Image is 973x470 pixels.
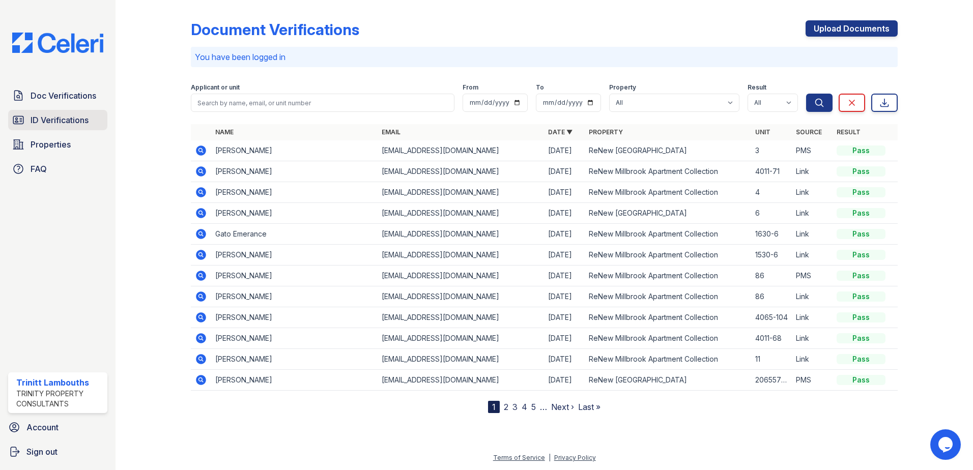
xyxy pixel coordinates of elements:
[585,349,751,370] td: ReNew Millbrook Apartment Collection
[792,286,833,307] td: Link
[585,203,751,224] td: ReNew [GEOGRAPHIC_DATA]
[8,110,107,130] a: ID Verifications
[544,349,585,370] td: [DATE]
[544,266,585,286] td: [DATE]
[463,83,478,92] label: From
[512,402,518,412] a: 3
[8,85,107,106] a: Doc Verifications
[544,140,585,161] td: [DATE]
[837,375,885,385] div: Pass
[792,203,833,224] td: Link
[378,224,544,245] td: [EMAIL_ADDRESS][DOMAIN_NAME]
[211,328,378,349] td: [PERSON_NAME]
[211,349,378,370] td: [PERSON_NAME]
[748,83,766,92] label: Result
[544,328,585,349] td: [DATE]
[792,182,833,203] td: Link
[26,421,59,433] span: Account
[544,182,585,203] td: [DATE]
[195,51,894,63] p: You have been logged in
[792,266,833,286] td: PMS
[378,266,544,286] td: [EMAIL_ADDRESS][DOMAIN_NAME]
[544,370,585,391] td: [DATE]
[792,370,833,391] td: PMS
[751,328,792,349] td: 4011-68
[837,312,885,322] div: Pass
[378,245,544,266] td: [EMAIL_ADDRESS][DOMAIN_NAME]
[211,370,378,391] td: [PERSON_NAME]
[837,354,885,364] div: Pass
[544,286,585,307] td: [DATE]
[837,128,861,136] a: Result
[4,417,111,437] a: Account
[31,138,71,151] span: Properties
[751,245,792,266] td: 1530-6
[755,128,770,136] a: Unit
[792,224,833,245] td: Link
[837,145,885,156] div: Pass
[8,159,107,179] a: FAQ
[585,266,751,286] td: ReNew Millbrook Apartment Collection
[551,402,574,412] a: Next ›
[211,307,378,328] td: [PERSON_NAME]
[382,128,400,136] a: Email
[215,128,234,136] a: Name
[751,266,792,286] td: 86
[585,245,751,266] td: ReNew Millbrook Apartment Collection
[378,328,544,349] td: [EMAIL_ADDRESS][DOMAIN_NAME]
[554,454,596,461] a: Privacy Policy
[531,402,536,412] a: 5
[211,203,378,224] td: [PERSON_NAME]
[585,161,751,182] td: ReNew Millbrook Apartment Collection
[792,161,833,182] td: Link
[8,134,107,155] a: Properties
[548,128,573,136] a: Date ▼
[191,20,359,39] div: Document Verifications
[578,402,600,412] a: Last »
[806,20,898,37] a: Upload Documents
[751,349,792,370] td: 11
[585,182,751,203] td: ReNew Millbrook Apartment Collection
[751,203,792,224] td: 6
[211,286,378,307] td: [PERSON_NAME]
[211,266,378,286] td: [PERSON_NAME]
[211,140,378,161] td: [PERSON_NAME]
[378,203,544,224] td: [EMAIL_ADDRESS][DOMAIN_NAME]
[31,90,96,102] span: Doc Verifications
[4,442,111,462] a: Sign out
[792,328,833,349] td: Link
[751,182,792,203] td: 4
[585,140,751,161] td: ReNew [GEOGRAPHIC_DATA]
[549,454,551,461] div: |
[544,307,585,328] td: [DATE]
[837,187,885,197] div: Pass
[930,429,963,460] iframe: chat widget
[585,307,751,328] td: ReNew Millbrook Apartment Collection
[16,376,103,389] div: Trinitt Lambouths
[544,161,585,182] td: [DATE]
[544,203,585,224] td: [DATE]
[522,402,527,412] a: 4
[493,454,545,461] a: Terms of Service
[792,307,833,328] td: Link
[585,328,751,349] td: ReNew Millbrook Apartment Collection
[211,224,378,245] td: Gato Emerance
[378,307,544,328] td: [EMAIL_ADDRESS][DOMAIN_NAME]
[504,402,508,412] a: 2
[837,333,885,343] div: Pass
[585,370,751,391] td: ReNew [GEOGRAPHIC_DATA]
[792,349,833,370] td: Link
[488,401,500,413] div: 1
[536,83,544,92] label: To
[4,33,111,53] img: CE_Logo_Blue-a8612792a0a2168367f1c8372b55b34899dd931a85d93a1a3d3e32e68fde9ad4.png
[837,271,885,281] div: Pass
[751,370,792,391] td: 20655736
[378,349,544,370] td: [EMAIL_ADDRESS][DOMAIN_NAME]
[751,161,792,182] td: 4011-71
[211,161,378,182] td: [PERSON_NAME]
[378,182,544,203] td: [EMAIL_ADDRESS][DOMAIN_NAME]
[211,182,378,203] td: [PERSON_NAME]
[751,286,792,307] td: 86
[796,128,822,136] a: Source
[31,163,47,175] span: FAQ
